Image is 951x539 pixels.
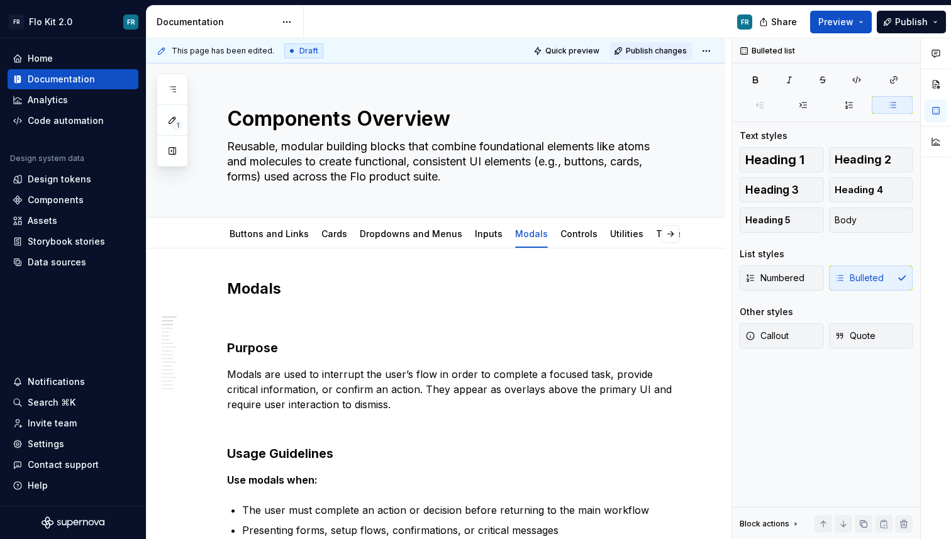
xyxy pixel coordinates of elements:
[28,396,75,409] div: Search ⌘K
[829,208,913,233] button: Body
[8,211,138,231] a: Assets
[28,194,84,206] div: Components
[8,475,138,496] button: Help
[829,147,913,172] button: Heading 2
[656,228,738,239] a: Tables/ Data Grids
[8,372,138,392] button: Notifications
[835,184,883,196] span: Heading 4
[127,17,135,27] div: FR
[316,220,352,247] div: Cards
[28,114,104,127] div: Code automation
[515,228,548,239] a: Modals
[740,519,789,529] div: Block actions
[42,516,104,529] svg: Supernova Logo
[157,16,275,28] div: Documentation
[360,228,462,239] a: Dropdowns and Menus
[3,8,143,35] button: FRFlo Kit 2.0FR
[771,16,797,28] span: Share
[28,438,64,450] div: Settings
[28,214,57,227] div: Assets
[835,214,857,226] span: Body
[745,330,789,342] span: Callout
[829,177,913,203] button: Heading 4
[227,279,281,297] strong: Modals
[740,306,793,318] div: Other styles
[610,228,643,239] a: Utilities
[8,434,138,454] a: Settings
[28,94,68,106] div: Analytics
[242,523,675,538] p: Presenting forms, setup flows, confirmations, or critical messages
[225,104,672,134] textarea: Components Overview
[28,375,85,388] div: Notifications
[28,256,86,269] div: Data sources
[560,228,598,239] a: Controls
[8,231,138,252] a: Storybook stories
[745,272,804,284] span: Numbered
[172,120,182,130] span: 1
[745,184,799,196] span: Heading 3
[28,458,99,471] div: Contact support
[740,177,824,203] button: Heading 3
[626,46,687,56] span: Publish changes
[740,515,801,533] div: Block actions
[740,265,824,291] button: Numbered
[8,413,138,433] a: Invite team
[321,228,347,239] a: Cards
[740,147,824,172] button: Heading 1
[8,252,138,272] a: Data sources
[753,11,805,33] button: Share
[740,130,787,142] div: Text styles
[470,220,508,247] div: Inputs
[610,42,692,60] button: Publish changes
[555,220,603,247] div: Controls
[28,417,77,430] div: Invite team
[651,220,743,247] div: Tables/ Data Grids
[895,16,928,28] span: Publish
[745,153,804,166] span: Heading 1
[545,46,599,56] span: Quick preview
[510,220,553,247] div: Modals
[818,16,854,28] span: Preview
[745,214,791,226] span: Heading 5
[227,367,675,412] p: Modals are used to interrupt the user’s flow in order to complete a focused task, provide critica...
[28,173,91,186] div: Design tokens
[10,153,84,164] div: Design system data
[355,220,467,247] div: Dropdowns and Menus
[877,11,946,33] button: Publish
[230,228,309,239] a: Buttons and Links
[8,169,138,189] a: Design tokens
[28,235,105,248] div: Storybook stories
[741,17,749,27] div: FR
[9,14,24,30] div: FR
[8,69,138,89] a: Documentation
[8,392,138,413] button: Search ⌘K
[227,474,318,486] strong: Use modals when:
[8,111,138,131] a: Code automation
[225,136,672,187] textarea: Reusable, modular building blocks that combine foundational elements like atoms and molecules to ...
[8,90,138,110] a: Analytics
[8,455,138,475] button: Contact support
[8,190,138,210] a: Components
[28,73,95,86] div: Documentation
[172,46,274,56] span: This page has been edited.
[29,16,72,28] div: Flo Kit 2.0
[829,323,913,348] button: Quote
[835,330,876,342] span: Quote
[740,208,824,233] button: Heading 5
[227,446,333,461] strong: Usage Guidelines
[28,479,48,492] div: Help
[530,42,605,60] button: Quick preview
[810,11,872,33] button: Preview
[740,323,824,348] button: Callout
[475,228,503,239] a: Inputs
[28,52,53,65] div: Home
[605,220,648,247] div: Utilities
[299,46,318,56] span: Draft
[227,340,278,355] strong: Purpose
[835,153,891,166] span: Heading 2
[740,248,784,260] div: List styles
[8,48,138,69] a: Home
[242,503,675,518] p: The user must complete an action or decision before returning to the main workflow
[225,220,314,247] div: Buttons and Links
